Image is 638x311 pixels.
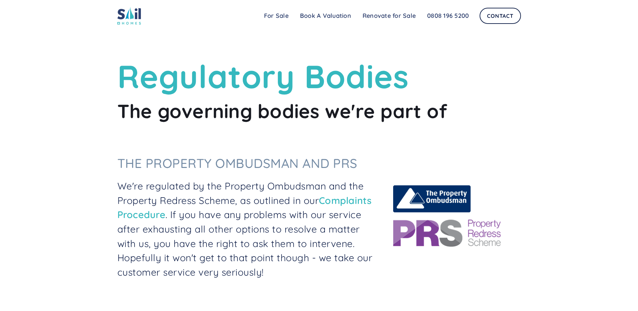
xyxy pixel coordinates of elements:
[258,9,294,23] a: For Sale
[117,7,141,25] img: sail home logo colored
[480,8,521,24] a: Contact
[117,179,373,280] p: We're regulated by the Property Ombudsman and the Property Redress Scheme, as outlined in our . I...
[117,57,521,96] h1: Regulatory Bodies
[357,9,421,23] a: Renovate for Sale
[294,9,357,23] a: Book A Valuation
[117,99,521,123] h2: The governing bodies we're part of
[117,155,373,171] h3: The Property Ombudsman and PRS
[421,9,475,23] a: 0808 196 5200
